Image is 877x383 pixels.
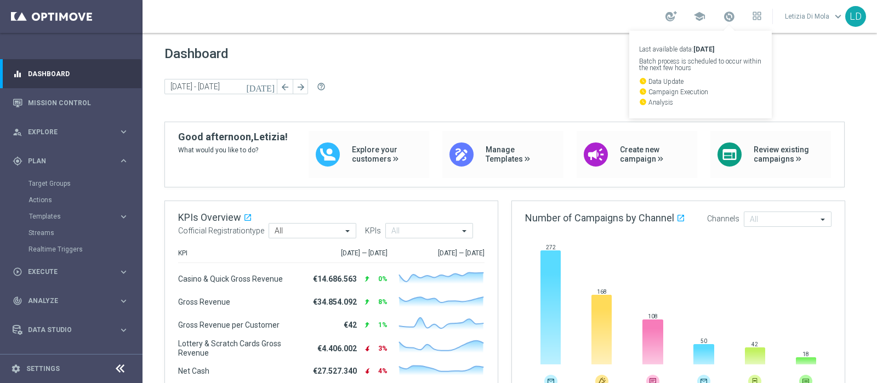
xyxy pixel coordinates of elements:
button: person_search Explore keyboard_arrow_right [12,128,129,136]
p: Last available data: [639,46,762,53]
span: keyboard_arrow_down [832,10,844,22]
i: watch_later [639,77,647,85]
i: track_changes [13,296,22,306]
i: watch_later [639,98,647,106]
a: Letizia Di Molakeyboard_arrow_down [784,8,845,25]
a: Dashboard [28,59,129,88]
p: Campaign Execution [639,88,762,95]
span: Analyze [28,298,118,304]
div: Templates [29,213,118,220]
span: Data Studio [28,327,118,333]
i: equalizer [13,69,22,79]
p: Data Update [639,77,762,85]
div: LD [845,6,866,27]
button: Mission Control [12,99,129,107]
div: Target Groups [29,175,141,192]
div: Data Studio [13,325,118,335]
i: person_search [13,127,22,137]
div: Optibot [13,345,129,374]
i: gps_fixed [13,156,22,166]
a: Optibot [28,345,115,374]
a: Streams [29,228,114,237]
a: Mission Control [28,88,129,117]
i: keyboard_arrow_right [118,211,129,222]
i: keyboard_arrow_right [118,156,129,166]
p: Batch process is scheduled to occur within the next few hours [639,58,762,71]
i: keyboard_arrow_right [118,325,129,335]
a: Last available data:[DATE] Batch process is scheduled to occur within the next few hours watch_la... [722,8,736,26]
i: play_circle_outline [13,267,22,277]
div: Actions [29,192,141,208]
div: Dashboard [13,59,129,88]
button: track_changes Analyze keyboard_arrow_right [12,296,129,305]
button: gps_fixed Plan keyboard_arrow_right [12,157,129,165]
span: Execute [28,268,118,275]
div: Plan [13,156,118,166]
a: Settings [26,365,60,372]
i: settings [11,364,21,374]
button: equalizer Dashboard [12,70,129,78]
a: Realtime Triggers [29,245,114,254]
button: Templates keyboard_arrow_right [29,212,129,221]
a: Actions [29,196,114,204]
i: keyboard_arrow_right [118,267,129,277]
i: watch_later [639,88,647,95]
span: Explore [28,129,118,135]
span: Templates [29,213,107,220]
div: Explore [13,127,118,137]
i: keyboard_arrow_right [118,127,129,137]
a: Target Groups [29,179,114,188]
span: school [693,10,705,22]
div: Realtime Triggers [29,241,141,258]
div: Execute [13,267,118,277]
p: Analysis [639,98,762,106]
div: Analyze [13,296,118,306]
div: Templates [29,208,141,225]
i: keyboard_arrow_right [118,296,129,306]
strong: [DATE] [693,45,714,53]
div: Mission Control [13,88,129,117]
div: Streams [29,225,141,241]
span: Plan [28,158,118,164]
button: Data Studio keyboard_arrow_right [12,325,129,334]
button: play_circle_outline Execute keyboard_arrow_right [12,267,129,276]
